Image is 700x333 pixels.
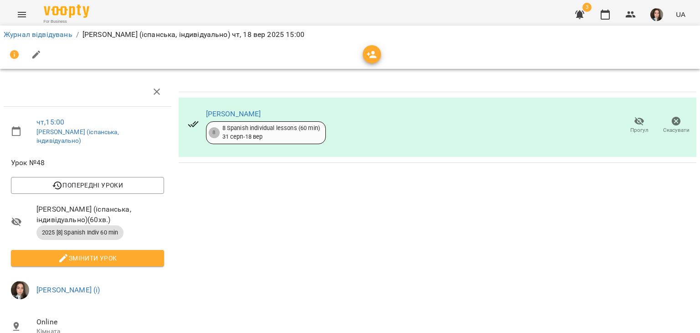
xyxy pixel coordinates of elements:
[650,8,663,21] img: 44d3d6facc12e0fb6bd7f330c78647dd.jfif
[82,29,304,40] p: [PERSON_NAME] (іспанська, індивідуально) чт, 18 вер 2025 15:00
[18,180,157,191] span: Попередні уроки
[11,4,33,26] button: Menu
[11,281,29,299] img: 44d3d6facc12e0fb6bd7f330c78647dd.jfif
[4,30,72,39] a: Журнал відвідувань
[676,10,685,19] span: UA
[44,19,89,25] span: For Business
[36,128,119,145] a: [PERSON_NAME] (іспанська, індивідуально)
[36,317,164,328] span: Online
[44,5,89,18] img: Voopty Logo
[621,113,658,138] button: Прогул
[206,109,261,118] a: [PERSON_NAME]
[663,126,690,134] span: Скасувати
[36,229,124,237] span: 2025 [8] Spanish Indiv 60 min
[11,177,164,193] button: Попередні уроки
[18,253,157,264] span: Змінити урок
[76,29,79,40] li: /
[11,250,164,266] button: Змінити урок
[36,118,64,126] a: чт , 15:00
[222,124,320,141] div: 8 Spanish individual lessons (60 min) 31 серп - 18 вер
[36,286,100,294] a: [PERSON_NAME] (і)
[672,6,689,23] button: UA
[630,126,649,134] span: Прогул
[209,127,220,138] div: 8
[658,113,695,138] button: Скасувати
[36,204,164,225] span: [PERSON_NAME] (іспанська, індивідуально) ( 60 хв. )
[582,3,592,12] span: 3
[4,29,696,40] nav: breadcrumb
[11,157,164,168] span: Урок №48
